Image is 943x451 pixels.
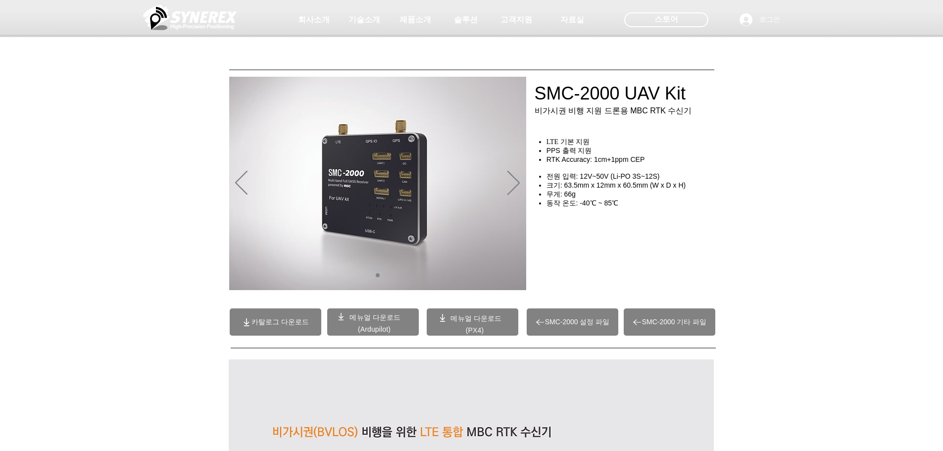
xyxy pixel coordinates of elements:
span: 로그인 [756,15,784,25]
span: 자료실 [560,15,584,25]
a: 기술소개 [340,10,389,30]
span: SMC-2000 기타 파일 [642,318,707,327]
img: SMC2000.jpg [229,77,526,290]
nav: 슬라이드 [372,273,383,277]
span: 기술소개 [348,15,380,25]
a: 01 [376,273,380,277]
a: 카탈로그 다운로드 [230,308,321,336]
span: RTK Accuracy: 1cm+1ppm CEP [546,155,645,163]
button: 로그인 [733,10,787,29]
a: (PX4) [466,326,484,334]
span: 크기: 63.5mm x 12mm x 60.5mm (W x D x H) [546,181,686,189]
a: 메뉴얼 다운로드 [349,313,400,321]
a: 자료실 [547,10,597,30]
span: 동작 온도: -40℃ ~ 85℃ [546,199,618,207]
a: 회사소개 [289,10,339,30]
button: 이전 [235,171,248,197]
span: 스토어 [654,14,678,25]
span: 고객지원 [500,15,532,25]
span: 카탈로그 다운로드 [251,318,309,327]
img: 씨너렉스_White_simbol_대지 1.png [143,2,237,32]
a: 고객지원 [492,10,541,30]
a: 메뉴얼 다운로드 [450,314,501,322]
div: 슬라이드쇼 [229,77,526,290]
div: 스토어 [624,12,708,27]
a: (Ardupilot) [358,325,391,333]
span: SMC-2000 설정 파일 [545,318,610,327]
a: 솔루션 [441,10,491,30]
span: 무게: 66g [546,190,576,198]
a: SMC-2000 설정 파일 [527,308,618,336]
span: 제품소개 [399,15,431,25]
a: 제품소개 [391,10,440,30]
iframe: Wix Chat [760,139,943,451]
span: 회사소개 [298,15,330,25]
a: SMC-2000 기타 파일 [624,308,715,336]
span: 전원 입력: 12V~50V (Li-PO 3S~12S) [546,172,660,180]
button: 다음 [507,171,520,197]
span: 솔루션 [454,15,478,25]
